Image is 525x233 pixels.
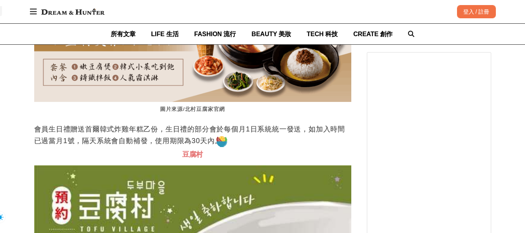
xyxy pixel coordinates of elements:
a: 所有文章 [111,24,136,44]
a: BEAUTY 美妝 [251,24,291,44]
span: LIFE 生活 [151,31,179,37]
a: TECH 科技 [307,24,338,44]
div: 登入 / 註冊 [457,5,496,18]
a: LIFE 生活 [151,24,179,44]
span: FASHION 流行 [194,31,236,37]
span: TECH 科技 [307,31,338,37]
span: CREATE 創作 [353,31,392,37]
span: 所有文章 [111,31,136,37]
figcaption: 圖片來源/北村豆腐家官網 [34,102,351,117]
p: 會員生日禮贈送首爾韓式炸雞年糕乙份，生日禮的部分會於每個月1日系統統一發送，如加入時間已過當月1號，隔天系統會自動補發，使用期限為30天內。 [34,123,351,147]
a: FASHION 流行 [194,24,236,44]
a: CREATE 創作 [353,24,392,44]
span: BEAUTY 美妝 [251,31,291,37]
span: 豆腐村 [182,151,203,158]
img: Dream & Hunter [37,5,108,19]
